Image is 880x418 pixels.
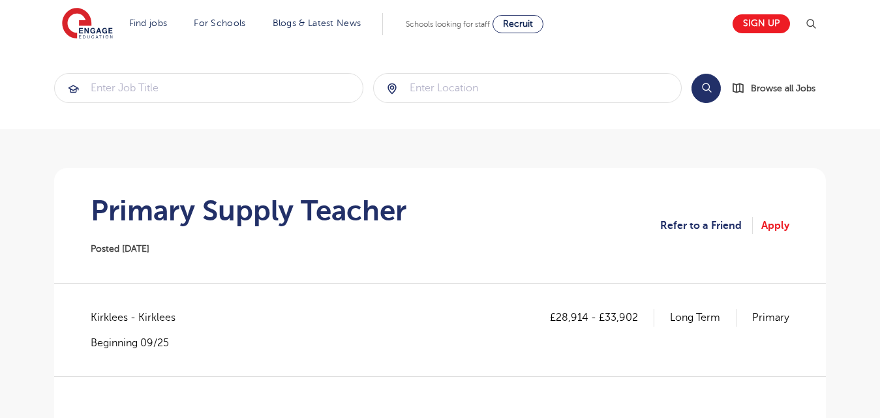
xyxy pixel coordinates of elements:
input: Submit [374,74,682,102]
a: Blogs & Latest News [273,18,361,28]
a: Sign up [733,14,790,33]
a: For Schools [194,18,245,28]
p: £28,914 - £33,902 [550,309,654,326]
a: Recruit [493,15,543,33]
a: Find jobs [129,18,168,28]
button: Search [691,74,721,103]
span: Recruit [503,19,533,29]
span: Schools looking for staff [406,20,490,29]
a: Refer to a Friend [660,217,753,234]
a: Browse all Jobs [731,81,826,96]
input: Submit [55,74,363,102]
span: Browse all Jobs [751,81,815,96]
div: Submit [54,73,363,103]
p: Primary [752,309,789,326]
img: Engage Education [62,8,113,40]
div: Submit [373,73,682,103]
span: Posted [DATE] [91,244,149,254]
span: Kirklees - Kirklees [91,309,189,326]
p: Beginning 09/25 [91,336,189,350]
a: Apply [761,217,789,234]
h1: Primary Supply Teacher [91,194,406,227]
p: Long Term [670,309,736,326]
